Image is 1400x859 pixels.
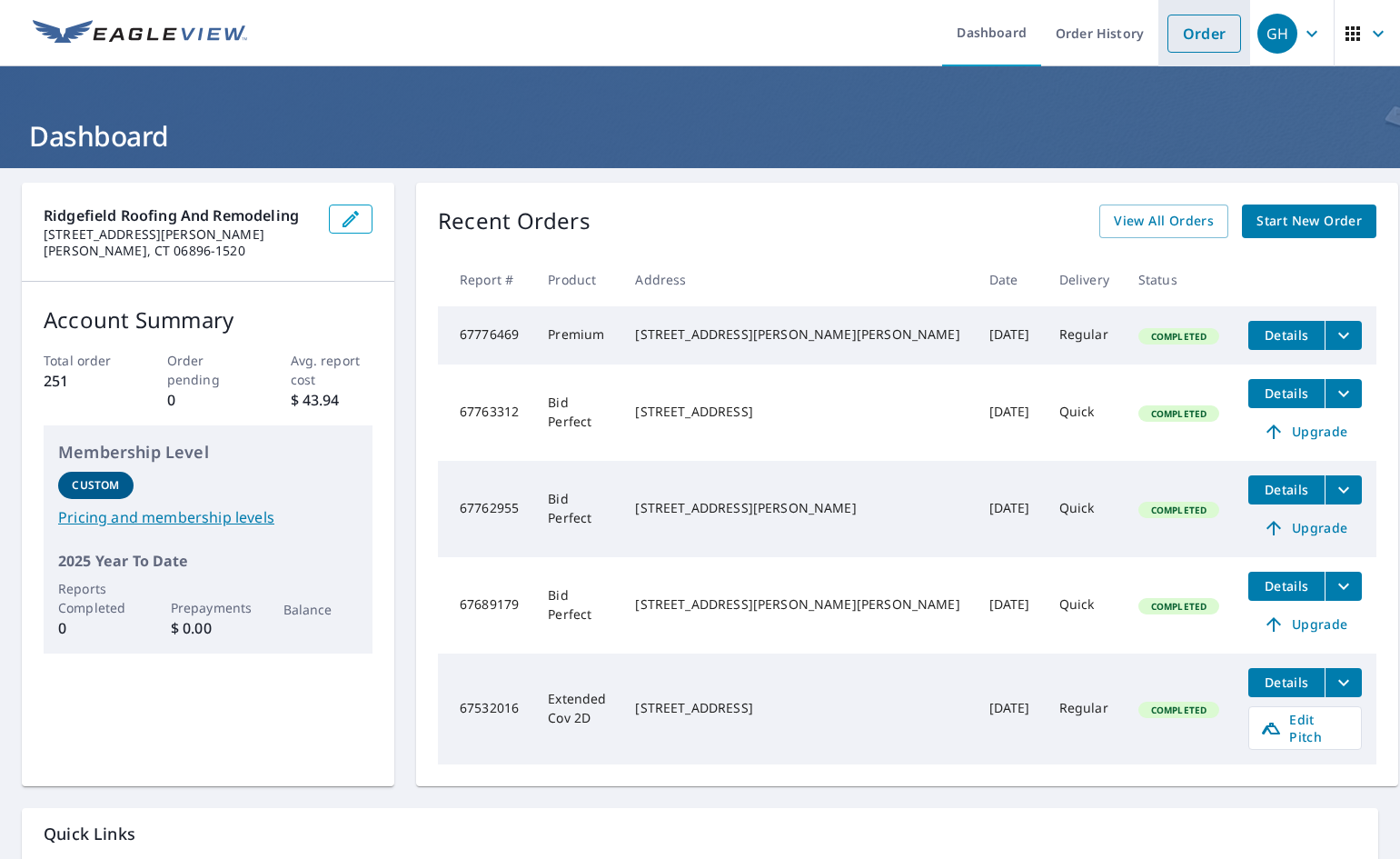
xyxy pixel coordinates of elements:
[438,253,533,306] th: Report #
[1045,306,1124,365] td: Regular
[1259,481,1314,498] span: Details
[1259,517,1351,539] span: Upgrade
[1140,330,1217,343] span: Completed
[1248,379,1325,408] button: detailsBtn-67763312
[1325,572,1362,601] button: filesDropdownBtn-67689179
[1248,668,1325,697] button: detailsBtn-67532016
[1248,572,1325,601] button: detailsBtn-67689179
[533,306,621,365] td: Premium
[1045,654,1124,764] td: Regular
[1259,674,1314,691] span: Details
[975,365,1045,461] td: [DATE]
[291,389,373,411] p: $ 43.94
[1257,14,1297,54] div: GH
[975,253,1045,306] th: Date
[1325,668,1362,697] button: filesDropdownBtn-67532016
[533,557,621,654] td: Bid Perfect
[1114,210,1214,233] span: View All Orders
[33,20,247,47] img: EV Logo
[1248,475,1325,504] button: detailsBtn-67762955
[635,325,959,344] div: [STREET_ADDRESS][PERSON_NAME][PERSON_NAME]
[438,306,533,365] td: 67776469
[533,654,621,764] td: Extended Cov 2D
[1045,461,1124,557] td: Quick
[1325,379,1362,408] button: filesDropdownBtn-67763312
[635,403,959,421] div: [STREET_ADDRESS]
[438,654,533,764] td: 67532016
[1259,614,1351,635] span: Upgrade
[975,306,1045,365] td: [DATE]
[58,506,358,528] a: Pricing and membership levels
[44,243,314,259] p: [PERSON_NAME], CT 06896-1520
[1140,704,1217,716] span: Completed
[438,365,533,461] td: 67763312
[44,205,314,226] p: Ridgefield Roofing and Remodeling
[283,600,359,619] p: Balance
[1259,326,1314,344] span: Details
[533,461,621,557] td: Bid Perfect
[1140,600,1217,613] span: Completed
[621,253,974,306] th: Address
[58,440,358,464] p: Membership Level
[975,461,1045,557] td: [DATE]
[438,461,533,557] td: 67762955
[72,477,119,494] p: Custom
[22,117,1378,155] h1: Dashboard
[533,253,621,306] th: Product
[58,617,134,639] p: 0
[1256,210,1362,233] span: Start New Order
[1248,417,1362,446] a: Upgrade
[58,579,134,617] p: Reports Completed
[1260,711,1350,745] span: Edit Pitch
[635,595,959,614] div: [STREET_ADDRESS][PERSON_NAME][PERSON_NAME]
[1248,321,1325,350] button: detailsBtn-67776469
[1259,385,1314,402] span: Details
[1167,15,1241,53] a: Order
[1045,253,1124,306] th: Delivery
[635,699,959,717] div: [STREET_ADDRESS]
[635,499,959,517] div: [STREET_ADDRESS][PERSON_NAME]
[1248,514,1362,543] a: Upgrade
[44,823,1356,845] p: Quick Links
[44,226,314,243] p: [STREET_ADDRESS][PERSON_NAME]
[975,654,1045,764] td: [DATE]
[58,550,358,572] p: 2025 Year To Date
[1242,205,1376,238] a: Start New Order
[171,617,246,639] p: $ 0.00
[167,351,250,389] p: Order pending
[975,557,1045,654] td: [DATE]
[1045,365,1124,461] td: Quick
[44,304,372,336] p: Account Summary
[44,370,126,392] p: 251
[1259,577,1314,594] span: Details
[1140,504,1217,516] span: Completed
[438,205,591,238] p: Recent Orders
[1045,557,1124,654] td: Quick
[1325,321,1362,350] button: filesDropdownBtn-67776469
[1325,475,1362,504] button: filesDropdownBtn-67762955
[533,365,621,461] td: Bid Perfect
[1124,253,1234,306] th: Status
[1259,421,1351,443] span: Upgrade
[167,389,250,411] p: 0
[1099,205,1228,238] a: View All Orders
[291,351,373,389] p: Avg. report cost
[171,598,246,617] p: Prepayments
[1248,706,1362,750] a: Edit Pitch
[438,557,533,654] td: 67689179
[1140,407,1217,420] span: Completed
[1248,610,1362,639] a: Upgrade
[44,351,126,370] p: Total order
